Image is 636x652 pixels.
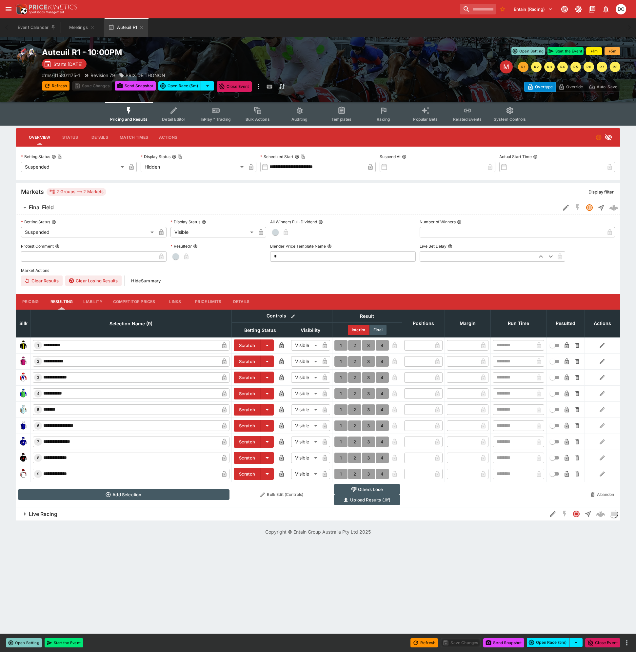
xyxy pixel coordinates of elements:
button: +5m [605,47,620,55]
div: Visible [291,404,320,415]
button: 4 [376,453,389,463]
button: Interim [348,325,369,335]
span: Related Events [453,117,482,122]
span: InPlay™ Trading [201,117,231,122]
button: 1 [334,420,348,431]
img: runner 2227911 [18,453,29,463]
span: 1 [36,343,40,348]
span: 7 [36,439,40,444]
button: Price Limits [190,294,227,310]
button: Scratch [234,404,261,416]
button: HideSummary [127,275,165,286]
p: Starts [DATE] [53,61,83,68]
button: Links [160,294,190,310]
button: Actions [153,130,183,145]
button: R4 [557,62,568,72]
button: 2 [348,437,361,447]
button: Edit Detail [560,202,572,214]
p: Revision 79 [90,72,115,79]
p: All Winners Full-Dividend [270,219,317,225]
button: Close Event [585,638,620,647]
p: Protest Comment [21,243,54,249]
div: liveracing [610,510,618,518]
img: runner 2175453 [18,388,29,399]
button: Display filter [585,187,618,197]
div: Daniel Olerenshaw [616,4,626,14]
button: Clear Results [21,275,63,286]
svg: Suspended [595,134,602,141]
button: Daniel Olerenshaw [614,2,628,16]
button: No Bookmarks [497,4,508,14]
button: Resulted? [193,244,198,249]
button: Betting Status [51,220,56,224]
p: Actual Start Time [499,154,532,159]
span: 6 [36,423,41,428]
button: 3 [362,420,375,431]
nav: pagination navigation [518,62,620,72]
button: Clear Losing Results [65,275,122,286]
button: more [623,639,631,647]
th: Margin [445,310,490,337]
span: System Controls [494,117,526,122]
button: 2 [348,453,361,463]
button: 3 [362,469,375,479]
button: 4 [376,372,389,383]
p: PRIX DE THONON [126,72,165,79]
div: Suspended [21,162,126,172]
button: All Winners Full-Dividend [318,220,323,224]
input: search [460,4,496,14]
p: Auto-Save [597,83,617,90]
span: Pricing and Results [110,117,148,122]
div: Visible [291,356,320,367]
button: 1 [334,356,348,367]
button: 1 [334,404,348,415]
button: 2 [348,356,361,367]
button: 4 [376,388,389,399]
button: 2 [348,469,361,479]
button: open drawer [3,3,14,15]
svg: Closed [572,510,580,518]
button: 3 [362,372,375,383]
button: Scratch [234,339,261,351]
button: Details [85,130,114,145]
button: Others Lose [334,484,400,495]
span: Auditing [291,117,308,122]
button: Blender Price Template Name [327,244,332,249]
button: 3 [362,437,375,447]
span: Selection Name (9) [102,320,160,328]
div: Visible [291,437,320,447]
th: Run Time [490,310,546,337]
p: Live Bet Delay [420,243,447,249]
button: Suspended [584,202,595,214]
button: Match Times [114,130,153,145]
button: 1 [334,453,348,463]
button: select merge strategy [569,638,583,647]
span: 3 [36,375,41,380]
button: 3 [362,404,375,415]
button: Scratch [234,372,261,383]
div: Suspended [21,227,156,237]
button: Protest Comment [55,244,60,249]
button: 1 [334,372,348,383]
button: Send Snapshot [115,81,156,91]
p: Copy To Clipboard [42,72,80,79]
p: Overtype [535,83,553,90]
button: 3 [362,388,375,399]
img: runner 2203849 [18,404,29,415]
button: Override [555,82,586,92]
span: 4 [36,391,41,396]
img: runner 2080368 [18,469,29,479]
button: Scheduled StartCopy To Clipboard [295,154,299,159]
button: more [254,81,262,92]
button: Open Betting [511,47,545,55]
button: Final Field [16,201,560,214]
span: Bulk Actions [246,117,270,122]
img: runner 2147550 [18,356,29,367]
button: R7 [597,62,607,72]
button: Copy To Clipboard [57,154,62,159]
button: 2 [348,372,361,383]
button: Competitor Prices [108,294,161,310]
button: Open Race (5m) [527,638,569,647]
p: Override [566,83,583,90]
button: 4 [376,404,389,415]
